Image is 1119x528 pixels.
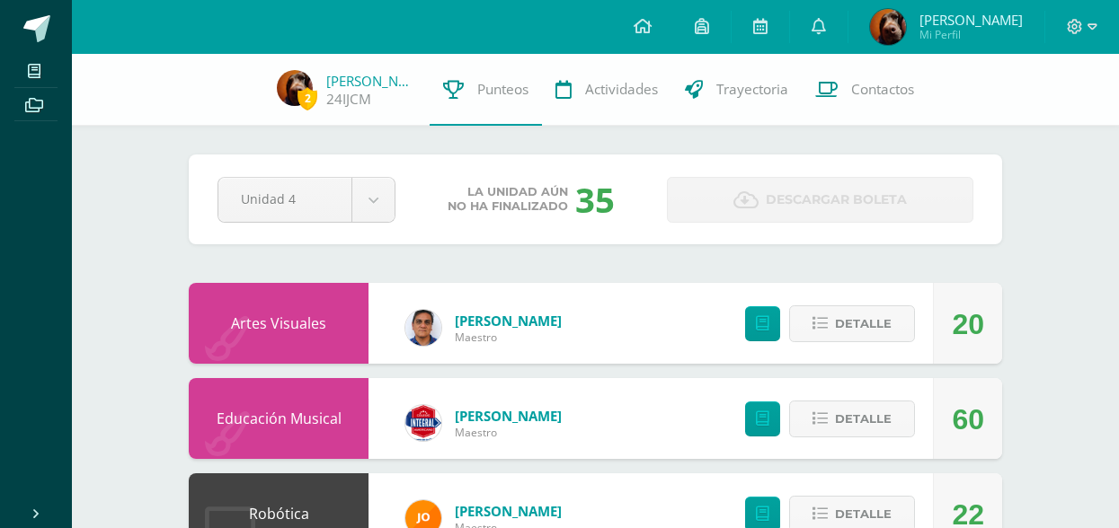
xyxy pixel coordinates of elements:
[405,310,441,346] img: 869655365762450ab720982c099df79d.png
[575,176,615,223] div: 35
[189,283,369,364] div: Artes Visuales
[835,307,892,340] span: Detalle
[477,80,528,99] span: Punteos
[671,54,802,126] a: Trayectoria
[405,405,441,441] img: dac26b60a093e0c11462deafd29d7a2b.png
[326,90,371,109] a: 24IJCM
[455,407,562,425] span: [PERSON_NAME]
[766,178,907,222] span: Descargar boleta
[851,80,914,99] span: Contactos
[455,330,562,345] span: Maestro
[952,379,984,460] div: 60
[802,54,928,126] a: Contactos
[716,80,788,99] span: Trayectoria
[277,70,313,106] img: cfb03ecccc0155878a67c8bac78d8a99.png
[585,80,658,99] span: Actividades
[455,312,562,330] span: [PERSON_NAME]
[952,284,984,365] div: 20
[326,72,416,90] a: [PERSON_NAME]
[189,378,369,459] div: Educación Musical
[241,178,329,220] span: Unidad 4
[542,54,671,126] a: Actividades
[835,402,892,436] span: Detalle
[455,502,562,520] span: [PERSON_NAME]
[448,185,568,214] span: La unidad aún no ha finalizado
[870,9,906,45] img: cfb03ecccc0155878a67c8bac78d8a99.png
[298,87,317,110] span: 2
[789,400,915,437] button: Detalle
[919,27,1023,42] span: Mi Perfil
[218,178,395,222] a: Unidad 4
[455,425,562,440] span: Maestro
[789,305,915,342] button: Detalle
[430,54,542,126] a: Punteos
[919,11,1023,29] span: [PERSON_NAME]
